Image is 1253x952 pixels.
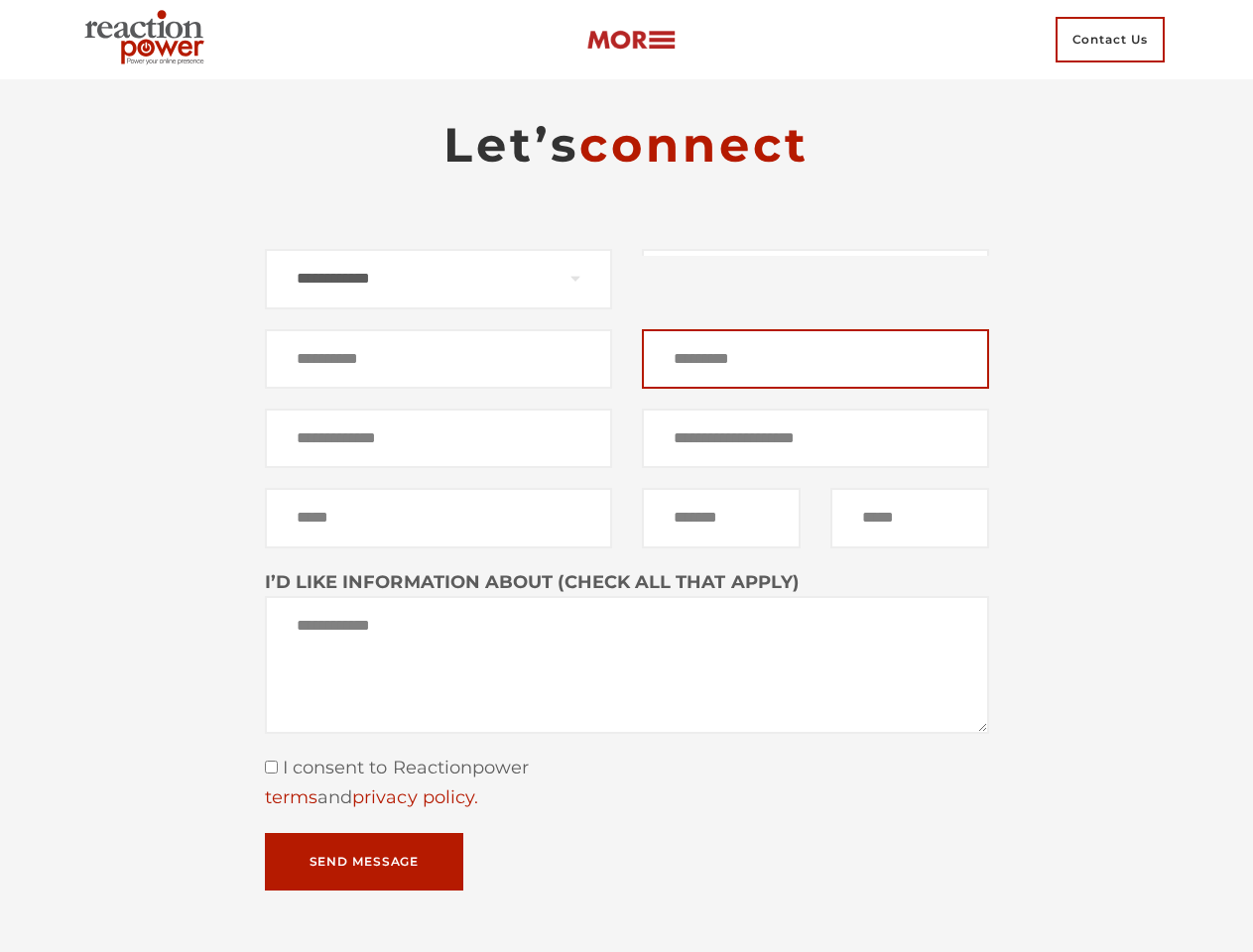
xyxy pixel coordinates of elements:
[265,115,989,175] h2: Let’s
[1056,17,1165,62] span: Contact Us
[352,786,478,808] a: privacy policy.
[586,29,676,52] img: more-btn.png
[265,786,317,808] a: terms
[76,4,220,75] img: Executive Branding | Personal Branding Agency
[265,249,989,891] form: Contact form
[278,757,530,778] span: I consent to Reactionpower
[579,116,810,174] span: connect
[265,833,464,891] button: Send Message
[265,783,989,813] div: and
[310,856,420,868] span: Send Message
[265,571,800,593] strong: I’D LIKE INFORMATION ABOUT (CHECK ALL THAT APPLY)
